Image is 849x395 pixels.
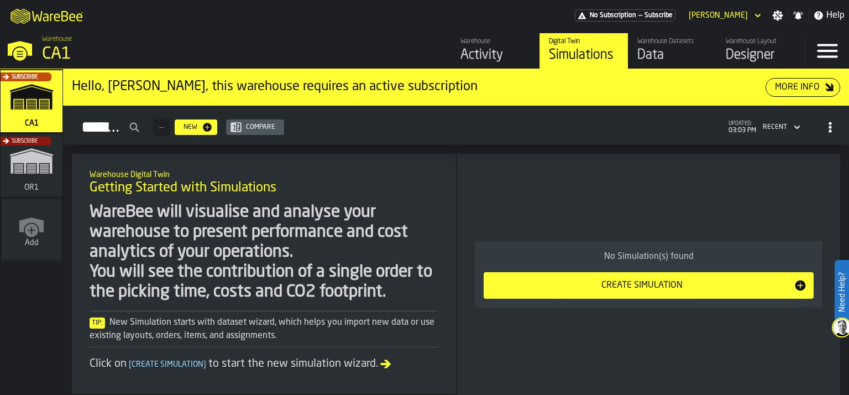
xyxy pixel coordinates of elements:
h2: Sub Title [90,168,438,179]
a: link-to-/wh/i/76e2a128-1b54-4d66-80d4-05ae4c277723/pricing/ [575,9,675,22]
label: button-toggle-Help [809,9,849,22]
div: WareBee will visualise and analyse your warehouse to present performance and cost analytics of yo... [90,202,438,302]
span: updated: [729,121,756,127]
div: ItemListCard- [72,154,456,394]
a: link-to-/wh/i/76e2a128-1b54-4d66-80d4-05ae4c277723/feed/ [451,33,539,69]
div: Click on to start the new simulation wizard. [90,356,438,372]
span: Getting Started with Simulations [90,179,276,197]
button: button-More Info [766,78,840,97]
div: Create Simulation [490,279,794,292]
a: link-to-/wh/new [2,199,61,263]
div: DropdownMenuValue-4 [763,123,787,131]
div: No Simulation(s) found [484,250,814,263]
span: No Subscription [590,12,636,19]
a: link-to-/wh/i/76e2a128-1b54-4d66-80d4-05ae4c277723/data [628,33,716,69]
span: Warehouse [42,35,72,43]
div: Warehouse [460,38,531,45]
div: title-Getting Started with Simulations [81,163,447,202]
div: DropdownMenuValue-David Kapusinski [689,11,748,20]
label: button-toggle-Notifications [788,10,808,21]
span: [ [129,361,132,368]
div: DropdownMenuValue-David Kapusinski [684,9,763,22]
div: Hello, [PERSON_NAME], this warehouse requires an active subscription [72,78,766,96]
div: Designer [726,46,796,64]
span: Subscribe [12,74,38,80]
label: button-toggle-Settings [768,10,788,21]
div: Data [637,46,707,64]
div: Compare [242,123,280,131]
div: DropdownMenuValue-4 [758,121,803,134]
span: Tip: [90,318,105,329]
span: 03:03 PM [729,127,756,134]
button: button-New [175,119,217,135]
span: ] [203,361,206,368]
a: link-to-/wh/i/76e2a128-1b54-4d66-80d4-05ae4c277723/simulations [1,70,62,134]
span: Subscribe [12,138,38,144]
span: — [638,12,642,19]
label: button-toggle-Menu [805,33,849,69]
div: Activity [460,46,531,64]
div: New Simulation starts with dataset wizard, which helps you import new data or use existing layout... [90,316,438,342]
div: ItemListCard- [457,154,840,395]
div: Simulations [549,46,619,64]
a: link-to-/wh/i/76e2a128-1b54-4d66-80d4-05ae4c277723/designer [716,33,805,69]
div: CA1 [42,44,340,64]
div: Warehouse Layout [726,38,796,45]
div: Menu Subscription [575,9,675,22]
div: Warehouse Datasets [637,38,707,45]
div: ButtonLoadMore-Load More-Prev-First-Last [148,118,175,136]
button: button-Compare [226,119,284,135]
span: — [159,123,164,131]
div: ItemListCard- [63,69,849,106]
button: button-Create Simulation [484,272,814,299]
span: Add [25,238,39,247]
h2: button-Simulations [63,106,849,145]
span: Help [826,9,845,22]
span: Create Simulation [127,361,208,368]
label: Need Help? [836,261,848,323]
div: New [179,123,202,131]
span: Subscribe [644,12,673,19]
div: More Info [771,81,824,94]
a: link-to-/wh/i/02d92962-0f11-4133-9763-7cb092bceeef/simulations [1,134,62,199]
a: link-to-/wh/i/76e2a128-1b54-4d66-80d4-05ae4c277723/simulations [539,33,628,69]
div: Digital Twin [549,38,619,45]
